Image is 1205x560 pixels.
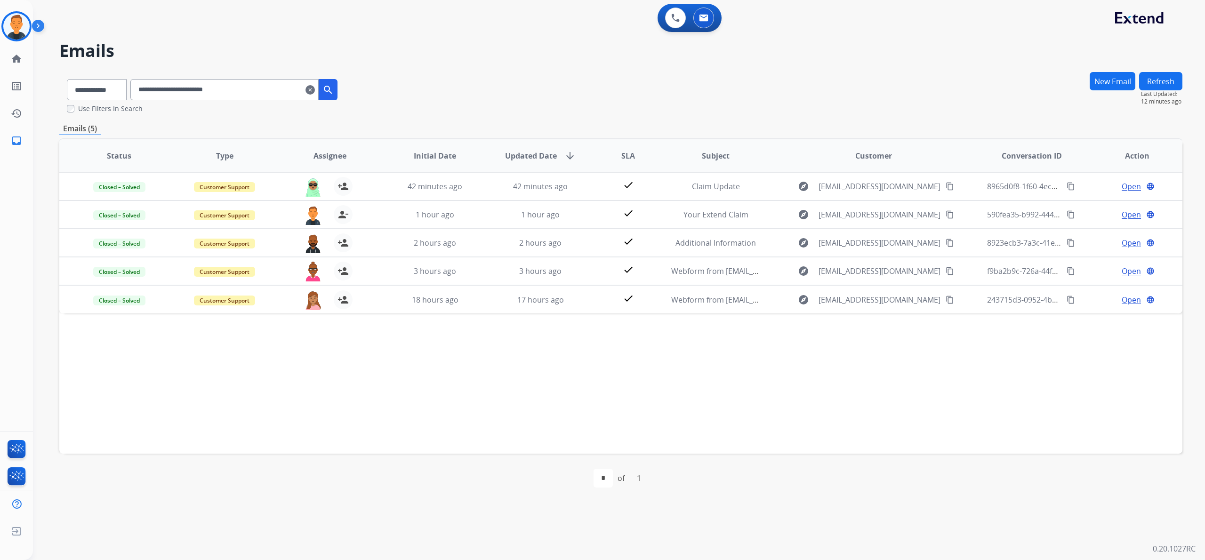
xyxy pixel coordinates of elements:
[629,469,649,488] div: 1
[1153,543,1196,554] p: 0.20.1027RC
[1122,265,1141,277] span: Open
[337,265,349,277] mat-icon: person_add
[819,265,940,277] span: [EMAIL_ADDRESS][DOMAIN_NAME]
[194,296,255,305] span: Customer Support
[194,210,255,220] span: Customer Support
[519,266,562,276] span: 3 hours ago
[1067,210,1075,219] mat-icon: content_copy
[1067,267,1075,275] mat-icon: content_copy
[93,239,145,248] span: Closed – Solved
[987,295,1135,305] span: 243715d3-0952-4bbd-9c10-592b1de07d72
[1067,296,1075,304] mat-icon: content_copy
[93,182,145,192] span: Closed – Solved
[414,266,456,276] span: 3 hours ago
[1122,294,1141,305] span: Open
[519,238,562,248] span: 2 hours ago
[505,150,557,161] span: Updated Date
[414,150,456,161] span: Initial Date
[623,208,634,219] mat-icon: check
[819,209,940,220] span: [EMAIL_ADDRESS][DOMAIN_NAME]
[304,177,322,197] img: agent-avatar
[1002,150,1062,161] span: Conversation ID
[322,84,334,96] mat-icon: search
[304,233,322,253] img: agent-avatar
[414,238,456,248] span: 2 hours ago
[692,181,740,192] span: Claim Update
[798,294,809,305] mat-icon: explore
[304,290,322,310] img: agent-avatar
[337,237,349,248] mat-icon: person_add
[11,53,22,64] mat-icon: home
[1146,239,1155,247] mat-icon: language
[618,472,625,484] div: of
[946,296,954,304] mat-icon: content_copy
[1122,181,1141,192] span: Open
[513,181,568,192] span: 42 minutes ago
[337,181,349,192] mat-icon: person_add
[564,150,576,161] mat-icon: arrow_downward
[304,262,322,281] img: agent-avatar
[337,294,349,305] mat-icon: person_add
[702,150,730,161] span: Subject
[623,264,634,275] mat-icon: check
[416,209,454,220] span: 1 hour ago
[93,296,145,305] span: Closed – Solved
[819,237,940,248] span: [EMAIL_ADDRESS][DOMAIN_NAME]
[1141,90,1182,98] span: Last Updated:
[683,209,748,220] span: Your Extend Claim
[412,295,458,305] span: 18 hours ago
[11,135,22,146] mat-icon: inbox
[623,179,634,191] mat-icon: check
[621,150,635,161] span: SLA
[313,150,346,161] span: Assignee
[304,205,322,225] img: agent-avatar
[194,182,255,192] span: Customer Support
[408,181,462,192] span: 42 minutes ago
[1067,239,1075,247] mat-icon: content_copy
[1146,267,1155,275] mat-icon: language
[623,293,634,304] mat-icon: check
[1146,210,1155,219] mat-icon: language
[305,84,315,96] mat-icon: clear
[946,267,954,275] mat-icon: content_copy
[671,295,884,305] span: Webform from [EMAIL_ADDRESS][DOMAIN_NAME] on [DATE]
[11,80,22,92] mat-icon: list_alt
[798,181,809,192] mat-icon: explore
[1139,72,1182,90] button: Refresh
[78,104,143,113] label: Use Filters In Search
[623,236,634,247] mat-icon: check
[675,238,756,248] span: Additional Information
[517,295,564,305] span: 17 hours ago
[1141,98,1182,105] span: 12 minutes ago
[1122,209,1141,220] span: Open
[987,181,1125,192] span: 8965d0f8-1f60-4ecb-8faf-292116854264
[819,294,940,305] span: [EMAIL_ADDRESS][DOMAIN_NAME]
[1122,237,1141,248] span: Open
[337,209,349,220] mat-icon: person_remove
[1077,139,1182,172] th: Action
[1146,296,1155,304] mat-icon: language
[855,150,892,161] span: Customer
[194,267,255,277] span: Customer Support
[1067,182,1075,191] mat-icon: content_copy
[987,266,1129,276] span: f9ba2b9c-726a-44f3-8530-c44a9ac06bab
[107,150,131,161] span: Status
[946,239,954,247] mat-icon: content_copy
[798,237,809,248] mat-icon: explore
[93,267,145,277] span: Closed – Solved
[671,266,884,276] span: Webform from [EMAIL_ADDRESS][DOMAIN_NAME] on [DATE]
[946,182,954,191] mat-icon: content_copy
[93,210,145,220] span: Closed – Solved
[819,181,940,192] span: [EMAIL_ADDRESS][DOMAIN_NAME]
[194,239,255,248] span: Customer Support
[987,238,1132,248] span: 8923ecb3-7a3c-41e9-9ec3-955be6439d97
[11,108,22,119] mat-icon: history
[798,209,809,220] mat-icon: explore
[521,209,560,220] span: 1 hour ago
[987,209,1127,220] span: 590fea35-b992-4442-bc1e-f3166a6e87fb
[216,150,233,161] span: Type
[59,123,101,135] p: Emails (5)
[3,13,30,40] img: avatar
[1090,72,1135,90] button: New Email
[1146,182,1155,191] mat-icon: language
